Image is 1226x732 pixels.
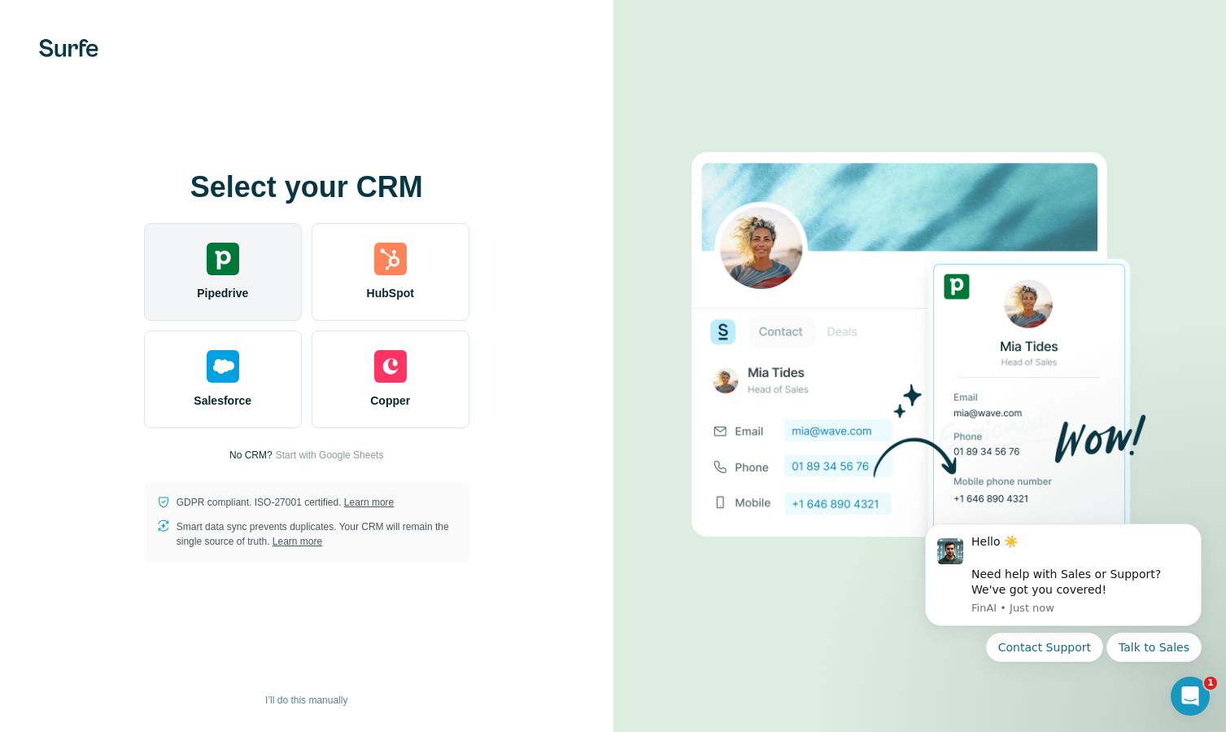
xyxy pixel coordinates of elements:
button: I’ll do this manually [254,688,359,712]
span: 1 [1204,677,1217,690]
span: Pipedrive [197,285,248,301]
iframe: Intercom notifications message [901,503,1226,724]
span: HubSpot [367,285,414,301]
a: Learn more [344,497,394,508]
span: Salesforce [194,392,251,409]
img: PIPEDRIVE image [692,125,1147,608]
img: pipedrive's logo [207,243,239,275]
img: Surfe's logo [39,39,98,57]
span: Copper [370,392,410,409]
img: copper's logo [374,350,407,383]
button: Start with Google Sheets [276,448,384,462]
img: salesforce's logo [207,350,239,383]
span: I’ll do this manually [265,693,347,708]
p: Smart data sync prevents duplicates. Your CRM will remain the single source of truth. [177,519,456,549]
p: GDPR compliant. ISO-27001 certified. [177,495,394,510]
iframe: Intercom live chat [1171,677,1210,716]
a: Learn more [273,536,322,547]
img: hubspot's logo [374,243,407,275]
p: No CRM? [229,448,273,462]
h1: Select your CRM [144,171,469,204]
